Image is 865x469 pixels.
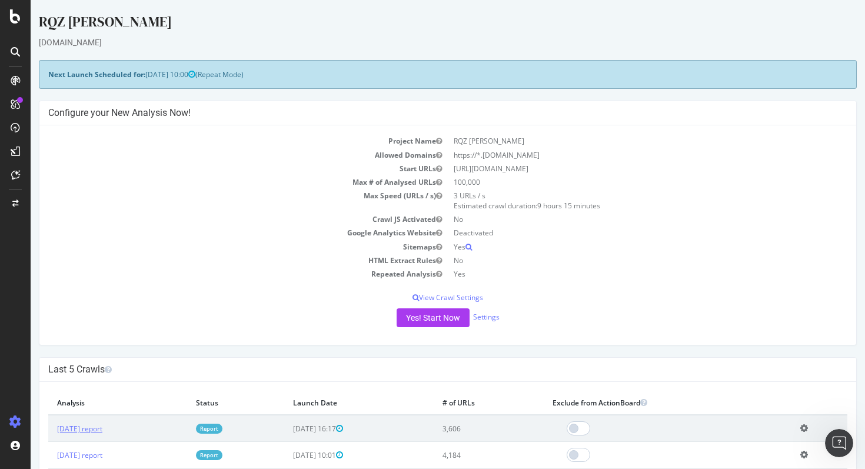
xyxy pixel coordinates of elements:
[417,267,817,281] td: Yes
[18,254,417,267] td: HTML Extract Rules
[825,429,853,457] iframe: Intercom live chat
[262,450,312,460] span: [DATE] 10:01
[26,450,72,460] a: [DATE] report
[417,240,817,254] td: Yes
[254,391,403,415] th: Launch Date
[403,415,513,442] td: 3,606
[417,175,817,189] td: 100,000
[115,69,165,79] span: [DATE] 10:00
[417,212,817,226] td: No
[26,424,72,434] a: [DATE] report
[417,148,817,162] td: https://*.[DOMAIN_NAME]
[157,391,254,415] th: Status
[513,391,761,415] th: Exclude from ActionBoard
[165,450,192,460] a: Report
[262,424,312,434] span: [DATE] 16:17
[507,201,570,211] span: 9 hours 15 minutes
[366,308,439,327] button: Yes! Start Now
[417,226,817,240] td: Deactivated
[417,162,817,175] td: [URL][DOMAIN_NAME]
[18,212,417,226] td: Crawl JS Activated
[417,254,817,267] td: No
[443,312,469,322] a: Settings
[18,175,417,189] td: Max # of Analysed URLs
[403,391,513,415] th: # of URLs
[18,162,417,175] td: Start URLs
[18,134,417,148] td: Project Name
[18,148,417,162] td: Allowed Domains
[8,36,826,48] div: [DOMAIN_NAME]
[403,442,513,468] td: 4,184
[18,364,817,375] h4: Last 5 Crawls
[18,292,817,302] p: View Crawl Settings
[18,240,417,254] td: Sitemaps
[18,69,115,79] strong: Next Launch Scheduled for:
[18,107,817,119] h4: Configure your New Analysis Now!
[18,391,157,415] th: Analysis
[18,226,417,240] td: Google Analytics Website
[8,12,826,36] div: RQZ [PERSON_NAME]
[417,134,817,148] td: RQZ [PERSON_NAME]
[18,267,417,281] td: Repeated Analysis
[417,189,817,212] td: 3 URLs / s Estimated crawl duration:
[8,60,826,89] div: (Repeat Mode)
[165,424,192,434] a: Report
[18,189,417,212] td: Max Speed (URLs / s)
